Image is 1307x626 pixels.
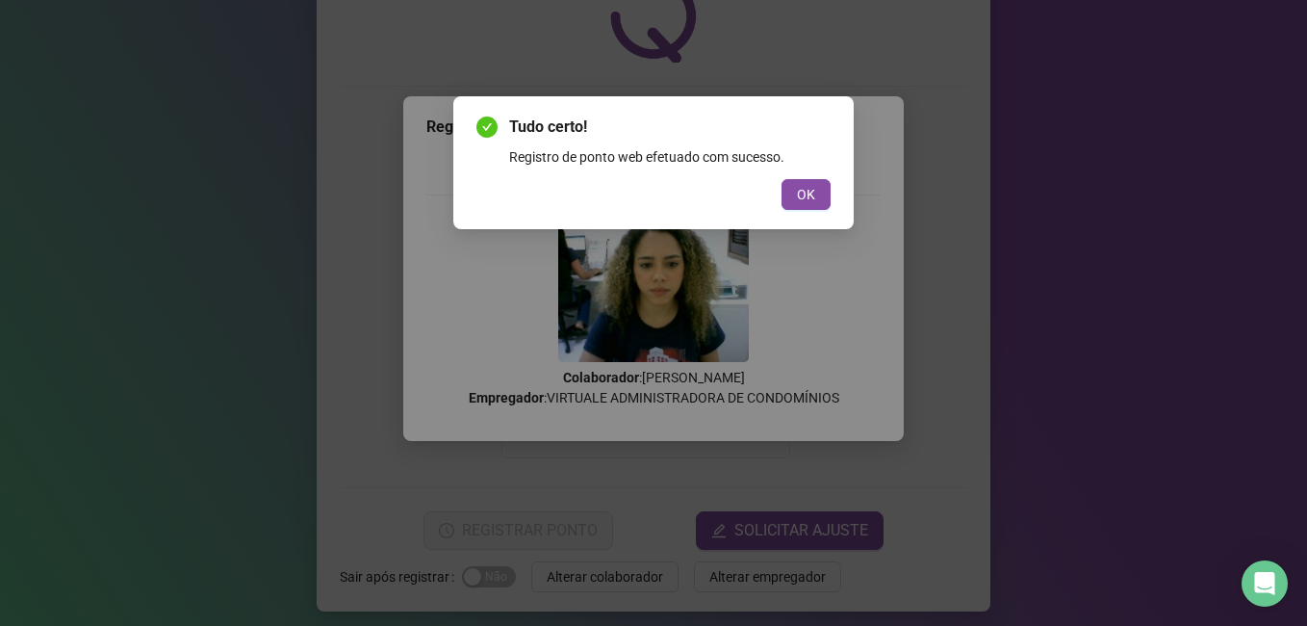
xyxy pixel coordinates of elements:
[1242,561,1288,607] div: Open Intercom Messenger
[797,184,815,205] span: OK
[509,116,831,139] span: Tudo certo!
[509,146,831,168] div: Registro de ponto web efetuado com sucesso.
[476,117,498,138] span: check-circle
[782,179,831,210] button: OK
